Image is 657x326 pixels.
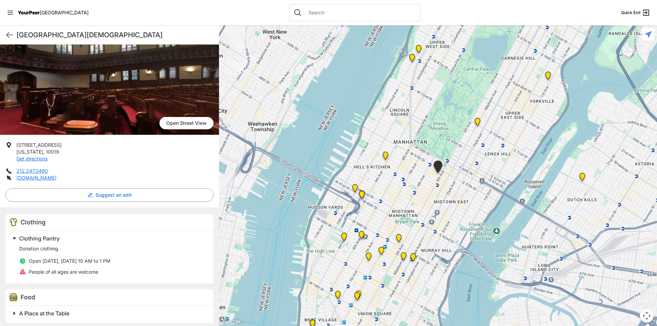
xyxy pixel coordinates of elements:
span: YourPeer [18,10,40,15]
p: Donation clothing. [19,245,205,252]
span: People of all ages are welcome [29,269,98,275]
span: Food [21,294,35,301]
span: [STREET_ADDRESS] [16,142,62,148]
span: 10019 [46,149,59,155]
span: A Place at the Table [19,310,69,317]
div: New York [351,184,359,195]
a: [DOMAIN_NAME] [16,175,56,181]
div: Pathways Adult Drop-In Program [414,45,423,56]
div: Church of the Village [334,291,342,302]
img: Google [221,317,243,326]
a: Open this area in Google Maps (opens a new window) [221,317,243,326]
a: Get directions [16,156,48,161]
h1: [GEOGRAPHIC_DATA][DEMOGRAPHIC_DATA] [16,30,214,40]
button: Map camera controls [640,309,654,323]
span: [GEOGRAPHIC_DATA] [40,10,89,15]
div: Church of St. Francis Xavier - Front Entrance [354,290,363,301]
div: Greater New York City [399,252,408,263]
input: Search [305,9,416,16]
span: Suggest an edit [95,192,132,198]
span: Open [DATE], [DATE] 10 AM to 1 PM [29,258,111,264]
span: , [43,149,44,155]
div: Mainchance Adult Drop-in Center [409,253,417,264]
div: Fancy Thrift Shop [578,173,587,184]
span: [US_STATE] [16,149,43,155]
div: Avenue Church [544,71,552,82]
div: Metro Baptist Church [358,190,366,201]
div: Back of the Church [353,292,361,303]
div: Manhattan [473,118,482,129]
a: Open Street View [159,117,214,129]
div: Metro Baptist Church [358,191,366,201]
a: 212.247.0490 [16,168,48,174]
span: Clothing Pantry [19,235,60,242]
div: Antonio Olivieri Drop-in Center [357,231,366,242]
a: Quick Exit [621,9,650,17]
span: Quick Exit [621,10,641,15]
span: Clothing [21,219,46,226]
div: Chelsea [340,233,348,244]
div: 9th Avenue Drop-in Center [381,152,390,162]
div: New Location, Headquarters [364,252,373,263]
a: YourPeer[GEOGRAPHIC_DATA] [18,11,89,15]
div: Headquarters [377,247,386,258]
button: Suggest an edit [5,188,214,202]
